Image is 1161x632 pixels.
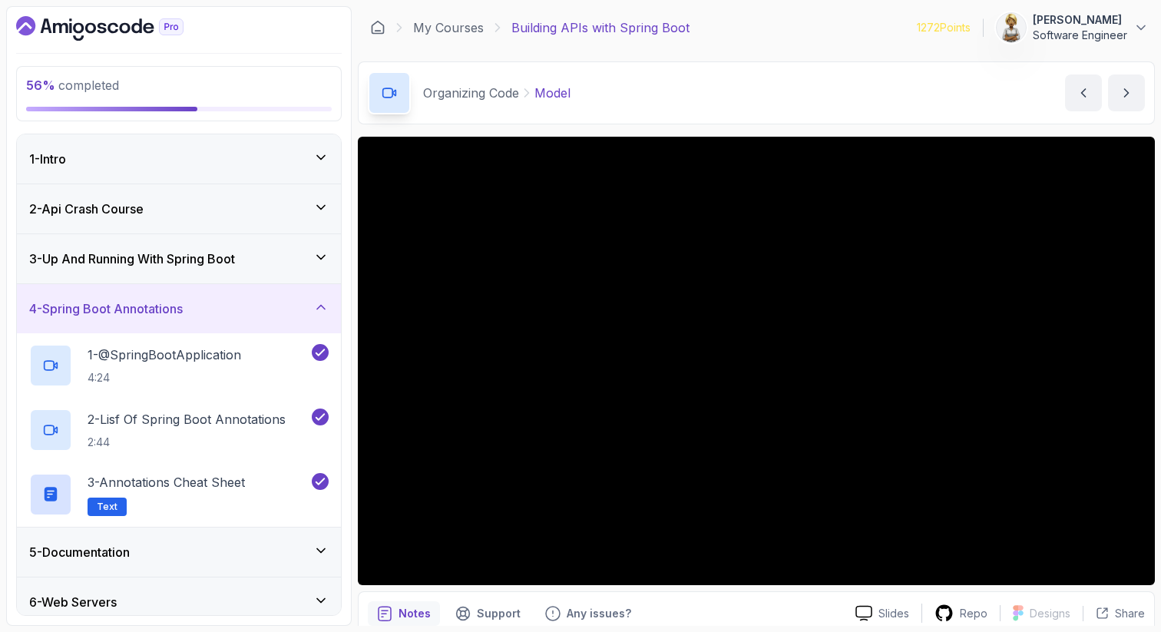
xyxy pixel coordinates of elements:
h3: 2 - Api Crash Course [29,200,144,218]
p: Notes [399,606,431,621]
a: Repo [922,604,1000,623]
button: Share [1083,606,1145,621]
p: Designs [1030,606,1070,621]
p: Share [1115,606,1145,621]
p: 3 - Annotations Cheat Sheet [88,473,245,491]
button: Feedback button [536,601,640,626]
a: Dashboard [16,16,219,41]
p: 4:24 [88,370,241,385]
p: Building APIs with Spring Boot [511,18,690,37]
p: Slides [878,606,909,621]
span: completed [26,78,119,93]
p: 2:44 [88,435,286,450]
p: Organizing Code [423,84,519,102]
p: Repo [960,606,987,621]
button: 1-Intro [17,134,341,184]
p: 1272 Points [917,20,971,35]
button: 5-Documentation [17,528,341,577]
button: user profile image[PERSON_NAME]Software Engineer [996,12,1149,43]
img: user profile image [997,13,1026,42]
p: Any issues? [567,606,631,621]
button: Support button [446,601,530,626]
button: previous content [1065,74,1102,111]
p: 2 - Lisf Of Spring Boot Annotations [88,410,286,429]
h3: 6 - Web Servers [29,593,117,611]
a: My Courses [413,18,484,37]
h3: 1 - Intro [29,150,66,168]
p: Software Engineer [1033,28,1127,43]
span: 56 % [26,78,55,93]
p: Support [477,606,521,621]
iframe: 2 - Model [358,137,1155,585]
button: 6-Web Servers [17,577,341,627]
a: Slides [843,605,921,621]
span: Text [97,501,117,513]
a: Dashboard [370,20,385,35]
button: 3-Up And Running With Spring Boot [17,234,341,283]
button: 2-Api Crash Course [17,184,341,233]
button: 1-@SpringBootApplication4:24 [29,344,329,387]
button: 2-Lisf Of Spring Boot Annotations2:44 [29,409,329,452]
h3: 3 - Up And Running With Spring Boot [29,250,235,268]
p: 1 - @SpringBootApplication [88,346,241,364]
h3: 4 - Spring Boot Annotations [29,299,183,318]
p: Model [534,84,571,102]
button: 4-Spring Boot Annotations [17,284,341,333]
button: next content [1108,74,1145,111]
button: notes button [368,601,440,626]
p: [PERSON_NAME] [1033,12,1127,28]
h3: 5 - Documentation [29,543,130,561]
button: 3-Annotations Cheat SheetText [29,473,329,516]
